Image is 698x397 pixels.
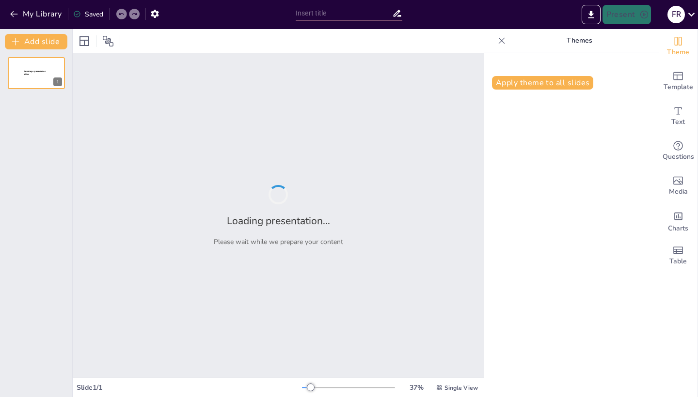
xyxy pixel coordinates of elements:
[603,5,651,24] button: Present
[492,76,593,90] button: Apply theme to all slides
[659,238,698,273] div: Add a table
[102,35,114,47] span: Position
[405,383,428,392] div: 37 %
[659,29,698,64] div: Change the overall theme
[659,99,698,134] div: Add text boxes
[77,33,92,49] div: Layout
[659,134,698,168] div: Get real-time input from your audience
[663,152,694,162] span: Questions
[667,6,685,23] div: F R
[73,10,103,19] div: Saved
[659,168,698,203] div: Add images, graphics, shapes or video
[659,64,698,99] div: Add ready made slides
[227,214,330,228] h2: Loading presentation...
[582,5,601,24] button: Export to PowerPoint
[664,82,693,92] span: Template
[444,384,478,392] span: Single View
[5,34,67,49] button: Add slide
[667,47,689,58] span: Theme
[296,6,392,20] input: Insert title
[7,6,66,22] button: My Library
[671,117,685,127] span: Text
[53,77,62,86] div: 1
[668,223,688,234] span: Charts
[669,256,687,267] span: Table
[669,186,688,197] span: Media
[8,57,65,89] div: 1
[509,29,649,52] p: Themes
[659,203,698,238] div: Add charts and graphs
[77,383,302,392] div: Slide 1 / 1
[24,70,46,76] span: Sendsteps presentation editor
[214,237,343,246] p: Please wait while we prepare your content
[667,5,685,24] button: F R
